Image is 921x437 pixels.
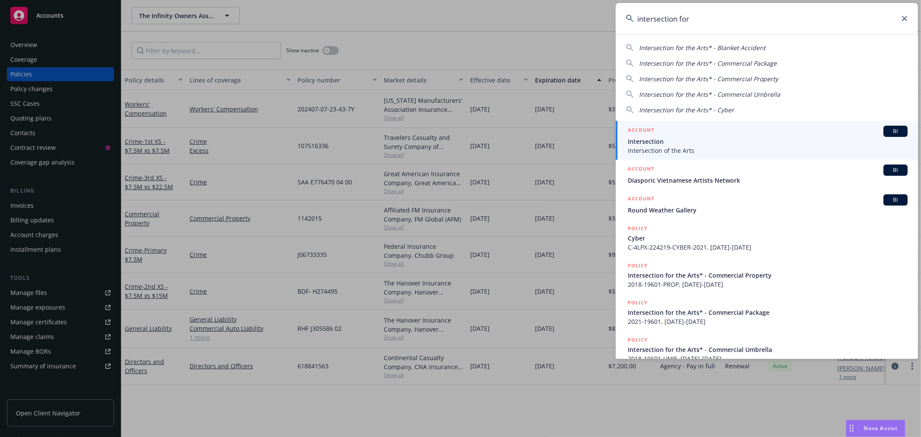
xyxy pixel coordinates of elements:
[887,166,904,174] span: BI
[639,90,780,98] span: Intersection for the Arts* - Commercial Umbrella
[628,176,908,185] span: Diasporic Vietnamese Artists Network
[864,424,898,432] span: Nova Assist
[628,146,908,155] span: Intersection of the Arts
[628,126,654,136] h5: ACCOUNT
[628,298,648,307] h5: POLICY
[628,271,908,280] span: Intersection for the Arts* - Commercial Property
[616,160,918,190] a: ACCOUNTBIDiasporic Vietnamese Artists Network
[616,219,918,256] a: POLICYCyberC-4LPX-224219-CYBER-2021, [DATE]-[DATE]
[628,206,908,215] span: Round Weather Gallery
[616,256,918,294] a: POLICYIntersection for the Arts* - Commercial Property2018-19601-PROP, [DATE]-[DATE]
[628,137,908,146] span: Intersection
[639,59,777,67] span: Intersection for the Arts* - Commercial Package
[628,345,908,354] span: Intersection for the Arts* - Commercial Umbrella
[887,196,904,204] span: BI
[887,127,904,135] span: BI
[628,194,654,205] h5: ACCOUNT
[628,280,908,289] span: 2018-19601-PROP, [DATE]-[DATE]
[616,331,918,368] a: POLICYIntersection for the Arts* - Commercial Umbrella2018-19601-UMB, [DATE]-[DATE]
[628,308,908,317] span: Intersection for the Arts* - Commercial Package
[628,317,908,326] span: 2021-19601, [DATE]-[DATE]
[628,354,908,363] span: 2018-19601-UMB, [DATE]-[DATE]
[628,234,908,243] span: Cyber
[639,75,778,83] span: Intersection for the Arts* - Commercial Property
[639,44,766,52] span: Intersection for the Arts* - Blanket Accident
[639,106,734,114] span: Intersection for the Arts* - Cyber
[846,420,857,437] div: Drag to move
[628,243,908,252] span: C-4LPX-224219-CYBER-2021, [DATE]-[DATE]
[628,224,648,233] h5: POLICY
[616,190,918,219] a: ACCOUNTBIRound Weather Gallery
[616,294,918,331] a: POLICYIntersection for the Arts* - Commercial Package2021-19601, [DATE]-[DATE]
[628,336,648,344] h5: POLICY
[616,3,918,34] input: Search...
[628,261,648,270] h5: POLICY
[846,420,905,437] button: Nova Assist
[628,165,654,175] h5: ACCOUNT
[616,121,918,160] a: ACCOUNTBIIntersectionIntersection of the Arts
